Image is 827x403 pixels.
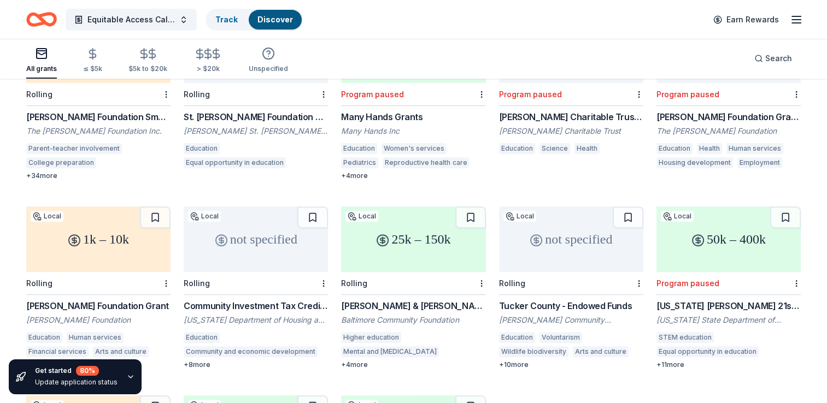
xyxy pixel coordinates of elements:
div: Community Investment Tax Credits Program [184,299,328,312]
div: Program paused [499,90,562,99]
div: Update application status [35,378,118,387]
a: Discover [257,15,293,24]
div: Reproductive health care [383,157,469,168]
a: up to 10kLocalRolling[PERSON_NAME] Foundation Small GrantsThe [PERSON_NAME] Foundation Inc.Parent... [26,17,171,180]
div: Rolling [26,90,52,99]
div: Science [539,143,570,154]
a: not specifiedLocalProgram paused[PERSON_NAME] Foundation GrantsThe [PERSON_NAME] FoundationEducat... [656,17,801,171]
div: + 11 more [656,360,801,369]
a: Earn Rewards [707,10,785,29]
div: Health [697,143,722,154]
a: 1k – 10kLocalRolling[PERSON_NAME] Foundation Grant[PERSON_NAME] FoundationEducationHuman services... [26,206,171,369]
div: not specified [184,206,328,272]
div: Education [26,332,62,343]
div: + 4 more [341,171,485,180]
a: not specifiedLocalRollingTucker County - Endowed Funds[PERSON_NAME] Community FoundationEducation... [499,206,643,369]
div: Many Hands Inc [341,126,485,137]
button: TrackDiscover [206,9,303,31]
div: [PERSON_NAME] Charitable Trust [499,126,643,137]
button: Equitable Access Calculators: Bridging the Digital Divide [66,9,197,31]
button: ≤ $5k [83,43,102,79]
div: ≤ $5k [83,64,102,73]
div: Rolling [26,278,52,288]
div: Pediatrics [341,157,378,168]
div: Employment [737,157,782,168]
div: Community and economic development [184,346,318,357]
button: > $20k [193,43,222,79]
button: All grants [26,43,57,79]
div: St. [PERSON_NAME] Foundation Grants [184,110,328,123]
div: Rolling [184,90,210,99]
a: Track [215,15,238,24]
div: 1k – 10k [26,206,171,272]
div: [PERSON_NAME] Charitable Trust Grant [499,110,643,123]
a: not specifiedLocalProgram paused[PERSON_NAME] Charitable Trust Grant[PERSON_NAME] Charitable Trus... [499,17,643,157]
div: 25k – 150k [341,206,485,272]
div: Health [574,143,600,154]
button: Search [746,48,801,69]
div: Education [341,143,377,154]
div: The [PERSON_NAME] Foundation Inc. [26,126,171,137]
div: Financial services [26,346,89,357]
div: > $20k [193,64,222,73]
div: Housing development [656,157,733,168]
div: + 10 more [499,360,643,369]
a: 50k – 400kLocalProgram paused[US_STATE] [PERSON_NAME] 21st CCLC Grant[US_STATE] State Department ... [656,206,801,369]
div: Local [345,211,378,222]
div: [US_STATE] Department of Housing and Community Development (DHCD) [184,315,328,325]
div: [US_STATE] [PERSON_NAME] 21st CCLC Grant [656,299,801,312]
div: Women's services [382,143,447,154]
div: Education [499,143,535,154]
div: 80 % [76,366,99,376]
div: + 8 more [184,360,328,369]
div: Unspecified [249,64,288,73]
div: Get started [35,366,118,376]
div: Human services [67,332,124,343]
div: Local [503,211,536,222]
div: Equal opportunity in education [656,346,759,357]
div: Parent-teacher involvement [26,143,122,154]
a: not specifiedLocalRollingSt. [PERSON_NAME] Foundation Grants[PERSON_NAME] St. [PERSON_NAME] Found... [184,17,328,171]
div: Local [188,211,221,222]
div: Voluntarism [539,332,582,343]
div: 50k – 400k [656,206,801,272]
div: Human services [726,143,783,154]
div: Rolling [499,278,525,288]
button: $5k to $20k [128,43,167,79]
div: [PERSON_NAME] Community Foundation [499,315,643,325]
div: Local [31,211,63,222]
div: [US_STATE] State Department of Education [656,315,801,325]
div: [PERSON_NAME] Foundation Small Grants [26,110,171,123]
div: The [PERSON_NAME] Foundation [656,126,801,137]
div: $5k to $20k [128,64,167,73]
div: Mental and [MEDICAL_DATA] [341,346,439,357]
div: College preparation [26,157,96,168]
div: [PERSON_NAME] & [PERSON_NAME] Charitable Foundation Grants [341,299,485,312]
div: Education [499,332,535,343]
span: Equitable Access Calculators: Bridging the Digital Divide [87,13,175,26]
div: Baltimore Community Foundation [341,315,485,325]
button: Unspecified [249,43,288,79]
div: Education [656,143,693,154]
div: Rolling [341,278,367,288]
div: [PERSON_NAME] Foundation Grants [656,110,801,123]
a: Home [26,7,57,32]
span: Search [765,52,792,65]
div: [PERSON_NAME] Foundation [26,315,171,325]
a: 25k – 150kLocalRolling[PERSON_NAME] & [PERSON_NAME] Charitable Foundation GrantsBaltimore Communi... [341,206,485,369]
div: Program paused [656,278,719,288]
div: Tucker County - Endowed Funds [499,299,643,312]
a: up to 100kLocalProgram pausedMany Hands GrantsMany Hands IncEducationWomen's servicesPediatricsRe... [341,17,485,180]
div: Arts and culture [573,346,629,357]
div: All grants [26,64,57,73]
div: Higher education [341,332,401,343]
div: + 4 more [341,360,485,369]
div: Program paused [656,90,719,99]
div: Education [184,143,220,154]
div: Rolling [184,278,210,288]
div: Equal opportunity in education [184,157,286,168]
div: Education [184,332,220,343]
div: STEM education [656,332,714,343]
div: [PERSON_NAME] Foundation Grant [26,299,171,312]
div: Many Hands Grants [341,110,485,123]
